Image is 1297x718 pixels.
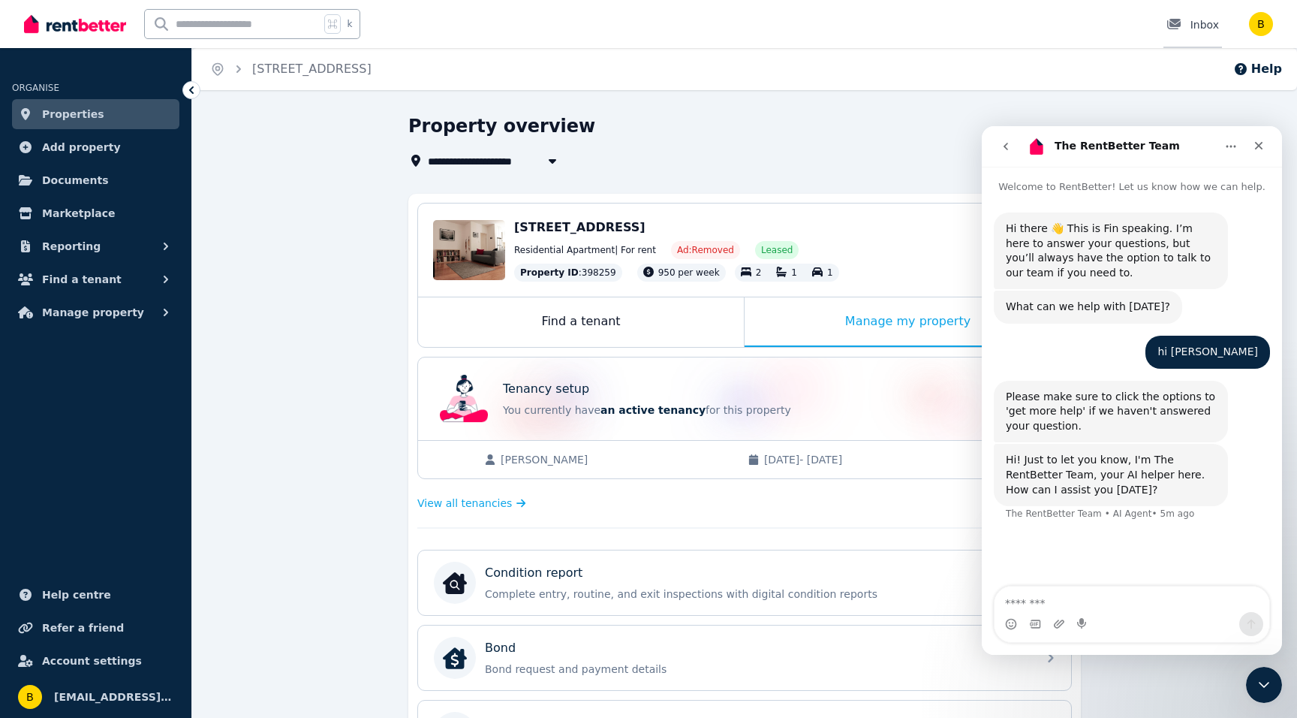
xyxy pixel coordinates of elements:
[347,18,352,30] span: k
[503,380,589,398] p: Tenancy setup
[745,297,1071,347] div: Manage my property
[417,496,526,511] a: View all tenancies
[12,231,179,261] button: Reporting
[485,587,1028,602] p: Complete entry, routine, and exit inspections with digital condition reports
[12,264,179,294] button: Find a tenant
[485,564,582,582] p: Condition report
[658,267,720,278] span: 950 per week
[12,165,179,195] a: Documents
[54,688,173,706] span: [EMAIL_ADDRESS][PERSON_NAME][DOMAIN_NAME]
[600,404,706,416] span: an active tenancy
[418,626,1071,690] a: BondBondBond request and payment details
[42,138,121,156] span: Add property
[485,662,1028,677] p: Bond request and payment details
[443,571,467,595] img: Condition report
[12,83,59,93] span: ORGANISE
[12,580,179,610] a: Help centre
[42,171,109,189] span: Documents
[443,646,467,670] img: Bond
[42,105,104,123] span: Properties
[827,267,833,278] span: 1
[520,267,579,279] span: Property ID
[18,685,42,709] img: brycen.horne@gmail.com
[42,586,111,604] span: Help centre
[677,244,734,256] span: Ad: Removed
[12,198,179,228] a: Marketplace
[1246,667,1282,703] iframe: Intercom live chat
[12,132,179,162] a: Add property
[756,267,762,278] span: 2
[982,126,1282,655] iframe: Intercom live chat
[418,551,1071,615] a: Condition reportCondition reportComplete entry, routine, and exit inspections with digital condit...
[764,452,996,467] span: [DATE] - [DATE]
[761,244,793,256] span: Leased
[514,264,622,282] div: : 398259
[791,267,797,278] span: 1
[418,357,1071,440] a: Tenancy setupTenancy setupYou currently havean active tenancyfor this property
[1166,17,1219,32] div: Inbox
[42,204,115,222] span: Marketplace
[12,646,179,676] a: Account settings
[408,114,595,138] h1: Property overview
[12,99,179,129] a: Properties
[12,297,179,327] button: Manage property
[1233,60,1282,78] button: Help
[42,652,142,670] span: Account settings
[514,220,645,234] span: [STREET_ADDRESS]
[42,303,144,321] span: Manage property
[417,496,512,511] span: View all tenancies
[514,244,656,256] span: Residential Apartment | For rent
[42,270,122,288] span: Find a tenant
[24,13,126,35] img: RentBetter
[485,639,516,657] p: Bond
[440,375,488,423] img: Tenancy setup
[12,613,179,643] a: Refer a friend
[42,237,101,255] span: Reporting
[252,62,372,76] a: [STREET_ADDRESS]
[418,297,744,347] div: Find a tenant
[501,452,733,467] span: [PERSON_NAME]
[503,403,1028,418] p: You currently have for this property
[42,619,124,637] span: Refer a friend
[192,48,390,90] nav: Breadcrumb
[1249,12,1273,36] img: brycen.horne@gmail.com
